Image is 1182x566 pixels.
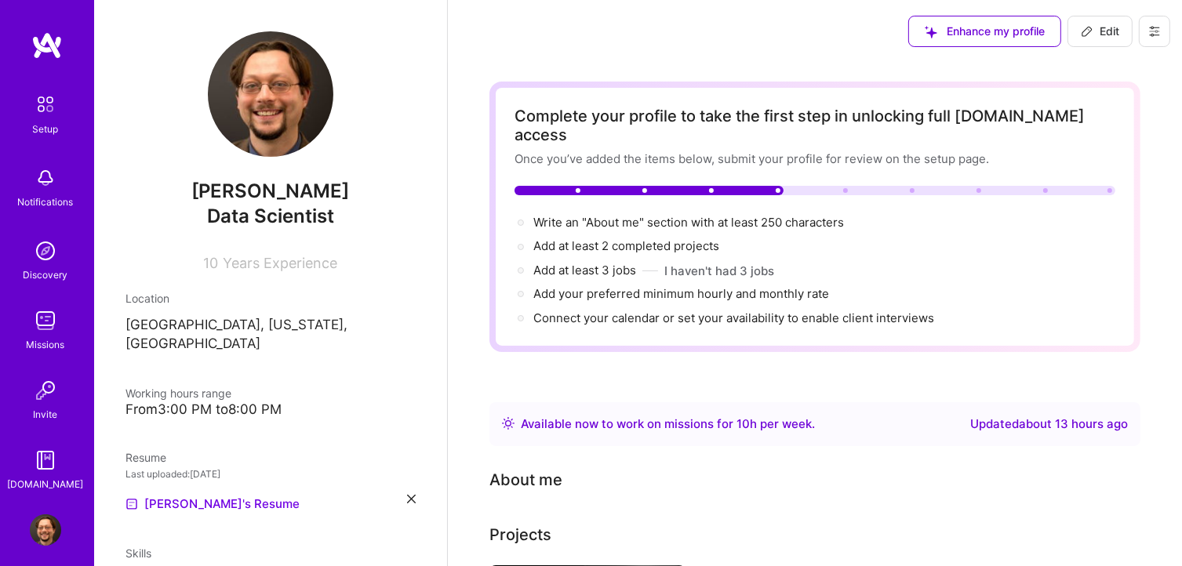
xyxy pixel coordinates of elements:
img: guide book [30,444,61,476]
div: Discovery [24,267,68,283]
div: Location [125,290,416,307]
div: From 3:00 PM to 8:00 PM [125,401,416,418]
img: User Avatar [30,514,61,546]
span: 10 [736,416,750,431]
button: Edit [1067,16,1133,47]
span: Working hours range [125,386,231,400]
span: Connect your calendar or set your availability to enable client interviews [533,310,934,325]
div: [DOMAIN_NAME] [8,476,84,492]
img: teamwork [30,305,61,336]
span: Edit [1081,24,1119,39]
img: User Avatar [208,31,333,157]
img: Invite [30,375,61,406]
img: logo [31,31,63,60]
img: setup [29,88,62,121]
div: Invite [34,406,58,423]
span: Skills [125,546,151,560]
div: Available now to work on missions for h per week . [521,415,815,434]
p: [GEOGRAPHIC_DATA], [US_STATE], [GEOGRAPHIC_DATA] [125,316,416,354]
span: [PERSON_NAME] [125,180,416,203]
div: Setup [33,121,59,137]
a: User Avatar [26,514,65,546]
span: Data Scientist [207,205,334,227]
div: About me [489,468,562,492]
span: Add your preferred minimum hourly and monthly rate [533,286,829,301]
div: Projects [489,523,551,546]
span: Years Experience [224,255,338,271]
span: Add at least 2 completed projects [533,238,719,253]
img: discovery [30,235,61,267]
span: Write an "About me" section with at least 250 characters [533,215,847,230]
div: Notifications [18,194,74,210]
div: Updated about 13 hours ago [970,415,1128,434]
button: I haven't had 3 jobs [664,263,774,279]
a: [PERSON_NAME]'s Resume [125,495,300,513]
i: icon SuggestedTeams [925,26,937,38]
span: 10 [204,255,219,271]
img: Availability [502,417,515,430]
span: Enhance my profile [925,24,1045,39]
img: bell [30,162,61,194]
span: Add at least 3 jobs [533,263,636,278]
img: Resume [125,498,138,510]
div: Once you’ve added the items below, submit your profile for review on the setup page. [515,151,1115,167]
div: Last uploaded: [DATE] [125,466,416,482]
div: Complete your profile to take the first step in unlocking full [DOMAIN_NAME] access [515,107,1115,144]
i: icon Close [407,495,416,503]
span: Resume [125,451,166,464]
button: Enhance my profile [908,16,1061,47]
div: Missions [27,336,65,353]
